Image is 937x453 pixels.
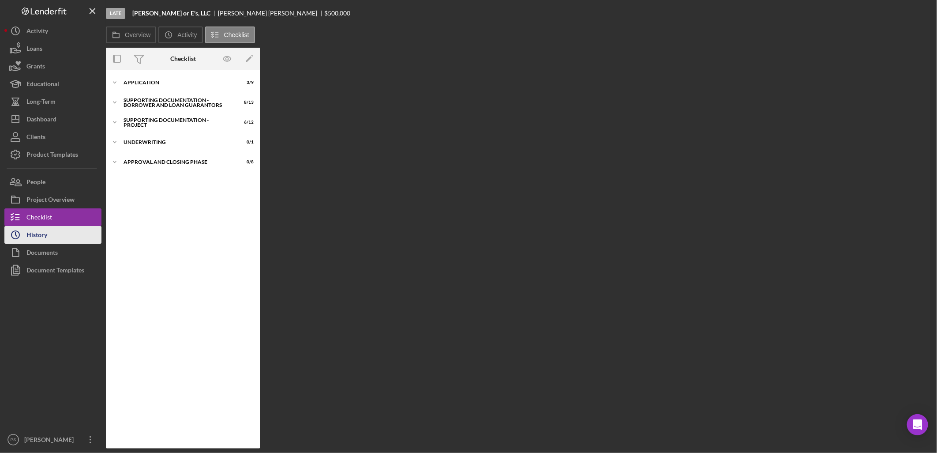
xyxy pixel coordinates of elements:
div: Project Overview [26,191,75,211]
div: 0 / 1 [238,140,254,145]
div: Dashboard [26,110,56,130]
text: PS [11,438,16,442]
button: Product Templates [4,146,101,163]
div: 8 / 13 [238,100,254,105]
div: Supporting Documentation - Borrower and Loan Guarantors [124,98,232,108]
button: Activity [4,22,101,40]
div: Grants [26,57,45,77]
button: History [4,226,101,244]
button: Checklist [205,26,255,43]
label: Checklist [224,31,249,38]
div: Educational [26,75,59,95]
button: Clients [4,128,101,146]
div: Activity [26,22,48,42]
button: Document Templates [4,261,101,279]
div: 0 / 8 [238,159,254,165]
button: Activity [158,26,202,43]
div: Open Intercom Messenger [907,414,928,435]
div: Clients [26,128,45,148]
div: Loans [26,40,42,60]
div: Documents [26,244,58,264]
button: Documents [4,244,101,261]
div: Product Templates [26,146,78,166]
button: Loans [4,40,101,57]
div: Long-Term [26,93,56,113]
div: [PERSON_NAME] [PERSON_NAME] [218,10,325,17]
b: [PERSON_NAME] or E's, LLC [132,10,210,17]
div: People [26,173,45,193]
div: 6 / 12 [238,120,254,125]
button: PS[PERSON_NAME] [4,431,101,449]
div: Document Templates [26,261,84,281]
div: Underwriting [124,140,232,145]
div: Supporting Documentation - Project [124,117,232,128]
button: Checklist [4,208,101,226]
button: Overview [106,26,156,43]
div: Late [106,8,125,19]
div: History [26,226,47,246]
button: People [4,173,101,191]
span: $500,000 [325,9,351,17]
button: Grants [4,57,101,75]
div: [PERSON_NAME] [22,431,79,451]
button: Dashboard [4,110,101,128]
label: Overview [125,31,150,38]
button: Project Overview [4,191,101,208]
div: Application [124,80,232,85]
div: Approval and Closing Phase [124,159,232,165]
button: Long-Term [4,93,101,110]
button: Educational [4,75,101,93]
label: Activity [177,31,197,38]
div: Checklist [170,55,196,62]
div: 3 / 9 [238,80,254,85]
div: Checklist [26,208,52,228]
